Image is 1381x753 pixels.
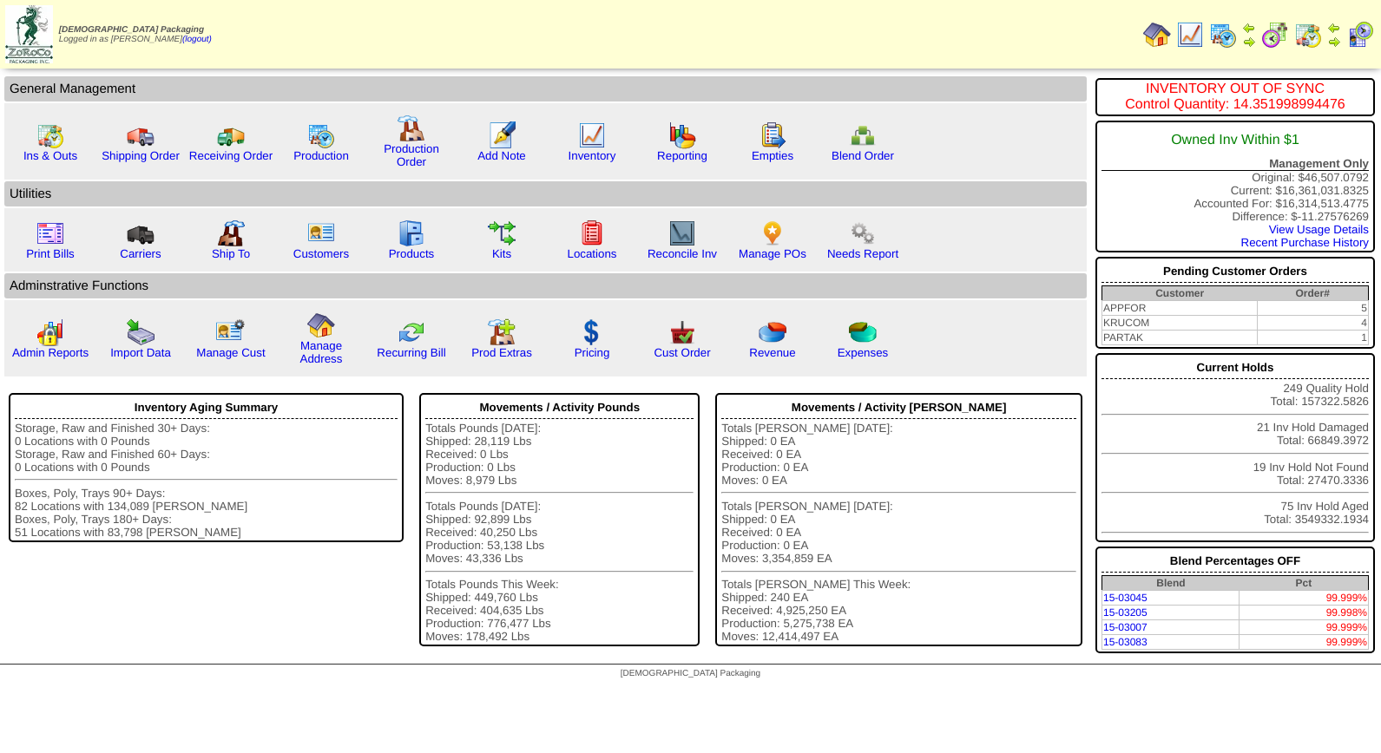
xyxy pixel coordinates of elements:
[1327,35,1341,49] img: arrowright.gif
[759,219,786,247] img: po.png
[15,422,398,539] div: Storage, Raw and Finished 30+ Days: 0 Locations with 0 Pounds Storage, Raw and Finished 60+ Days:...
[293,149,349,162] a: Production
[668,318,696,346] img: cust_order.png
[377,346,445,359] a: Recurring Bill
[1176,21,1204,49] img: line_graph.gif
[477,149,526,162] a: Add Note
[739,247,806,260] a: Manage POs
[1240,606,1369,620] td: 99.998%
[492,247,511,260] a: Kits
[578,318,606,346] img: dollar.gif
[102,149,180,162] a: Shipping Order
[23,149,77,162] a: Ins & Outs
[182,35,212,44] a: (logout)
[621,669,760,678] span: [DEMOGRAPHIC_DATA] Packaging
[384,142,439,168] a: Production Order
[1143,21,1171,49] img: home.gif
[488,318,516,346] img: prodextras.gif
[849,121,877,149] img: network.png
[1346,21,1374,49] img: calendarcustomer.gif
[668,121,696,149] img: graph.gif
[1241,236,1369,249] a: Recent Purchase History
[5,5,53,63] img: zoroco-logo-small.webp
[849,219,877,247] img: workflow.png
[127,121,155,149] img: truck.gif
[196,346,265,359] a: Manage Cust
[1103,636,1148,648] a: 15-03083
[36,219,64,247] img: invoice2.gif
[1240,576,1369,591] th: Pct
[575,346,610,359] a: Pricing
[721,422,1076,644] div: Totals [PERSON_NAME] [DATE]: Shipped: 0 EA Received: 0 EA Production: 0 EA Moves: 0 EA Totals [PE...
[752,149,793,162] a: Empties
[15,396,398,419] div: Inventory Aging Summary
[189,149,273,162] a: Receiving Order
[36,121,64,149] img: calendarinout.gif
[1095,121,1375,252] div: Original: $46,507.0792 Current: $16,361,031.8325 Accounted For: $16,314,513.4775 Difference: $-11...
[4,76,1087,101] td: General Management
[569,149,616,162] a: Inventory
[1102,331,1257,345] td: PARTAK
[26,247,75,260] a: Print Bills
[1240,620,1369,635] td: 99.999%
[1242,21,1256,35] img: arrowleft.gif
[1102,286,1257,301] th: Customer
[127,318,155,346] img: import.gif
[1327,21,1341,35] img: arrowleft.gif
[1102,157,1369,171] div: Management Only
[1257,301,1368,316] td: 5
[398,318,425,346] img: reconcile.gif
[488,219,516,247] img: workflow.gif
[307,121,335,149] img: calendarprod.gif
[120,247,161,260] a: Carriers
[1102,82,1369,113] div: INVENTORY OUT OF SYNC Control Quantity: 14.351998994476
[307,311,335,339] img: home.gif
[300,339,343,365] a: Manage Address
[838,346,889,359] a: Expenses
[59,25,204,35] span: [DEMOGRAPHIC_DATA] Packaging
[1103,621,1148,633] a: 15-03007
[721,396,1076,419] div: Movements / Activity [PERSON_NAME]
[1102,576,1239,591] th: Blend
[1102,357,1369,379] div: Current Holds
[217,121,245,149] img: truck2.gif
[127,219,155,247] img: truck3.gif
[1102,260,1369,283] div: Pending Customer Orders
[567,247,616,260] a: Locations
[398,219,425,247] img: cabinet.gif
[648,247,717,260] a: Reconcile Inv
[1242,35,1256,49] img: arrowright.gif
[1102,124,1369,157] div: Owned Inv Within $1
[488,121,516,149] img: orders.gif
[4,273,1087,298] td: Adminstrative Functions
[471,346,532,359] a: Prod Extras
[749,346,795,359] a: Revenue
[59,25,212,44] span: Logged in as [PERSON_NAME]
[849,318,877,346] img: pie_chart2.png
[1102,301,1257,316] td: APPFOR
[1294,21,1322,49] img: calendarinout.gif
[578,219,606,247] img: locations.gif
[110,346,171,359] a: Import Data
[212,247,250,260] a: Ship To
[293,247,349,260] a: Customers
[578,121,606,149] img: line_graph.gif
[36,318,64,346] img: graph2.png
[215,318,247,346] img: managecust.png
[1102,316,1257,331] td: KRUCOM
[759,318,786,346] img: pie_chart.png
[4,181,1087,206] td: Utilities
[1240,591,1369,606] td: 99.999%
[1103,592,1148,604] a: 15-03045
[1095,353,1375,542] div: 249 Quality Hold Total: 157322.5826 21 Inv Hold Damaged Total: 66849.3972 19 Inv Hold Not Found T...
[307,219,335,247] img: customers.gif
[759,121,786,149] img: workorder.gif
[1269,223,1369,236] a: View Usage Details
[1103,606,1148,619] a: 15-03205
[1102,550,1369,573] div: Blend Percentages OFF
[398,115,425,142] img: factory.gif
[389,247,435,260] a: Products
[1209,21,1237,49] img: calendarprod.gif
[827,247,898,260] a: Needs Report
[832,149,894,162] a: Blend Order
